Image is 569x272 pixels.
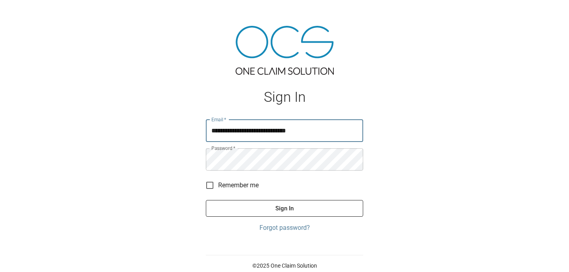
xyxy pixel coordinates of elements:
[10,5,41,21] img: ocs-logo-white-transparent.png
[218,181,259,190] span: Remember me
[206,223,363,233] a: Forgot password?
[211,116,226,123] label: Email
[211,145,235,152] label: Password
[206,200,363,217] button: Sign In
[236,26,334,75] img: ocs-logo-tra.png
[206,89,363,105] h1: Sign In
[206,262,363,270] p: © 2025 One Claim Solution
